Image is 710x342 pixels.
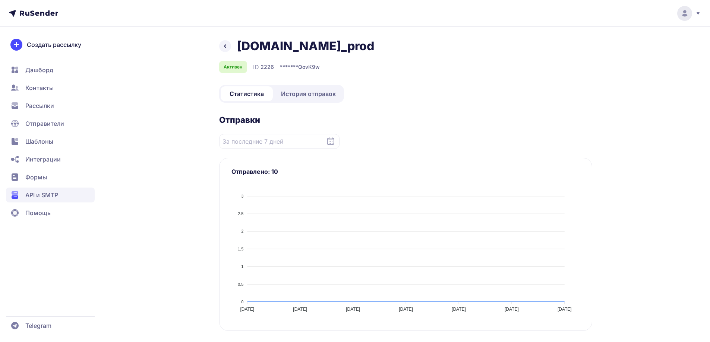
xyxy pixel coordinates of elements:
tspan: 0 [241,300,243,304]
tspan: 2.5 [238,211,243,216]
span: Активен [224,64,242,70]
span: Шаблоны [25,137,53,146]
a: История отправок [274,86,343,101]
h2: Отправки [219,115,592,125]
tspan: 3 [241,194,243,198]
tspan: [DATE] [504,307,518,312]
span: Контакты [25,83,54,92]
span: 2226 [261,63,274,71]
span: Отправители [25,119,64,128]
tspan: [DATE] [346,307,360,312]
tspan: 2 [241,229,243,233]
tspan: [DATE] [240,307,254,312]
span: Формы [25,173,47,182]
tspan: [DATE] [293,307,307,312]
tspan: [DATE] [399,307,413,312]
span: Помощь [25,208,51,217]
span: Статистика [230,89,264,98]
span: Интеграции [25,155,61,164]
span: QovK9w [298,63,320,71]
tspan: 1.5 [238,247,243,251]
tspan: 0.5 [238,282,243,287]
h3: Отправлено: 10 [231,167,580,176]
span: История отправок [281,89,336,98]
span: Telegram [25,321,51,330]
tspan: [DATE] [557,307,571,312]
div: ID [253,63,274,71]
a: Статистика [221,86,273,101]
a: Telegram [6,318,95,333]
tspan: 1 [241,264,243,269]
span: Создать рассылку [27,40,81,49]
span: Рассылки [25,101,54,110]
span: Дашборд [25,65,53,74]
input: Datepicker input [219,134,340,149]
span: API и SMTP [25,191,58,199]
h1: [DOMAIN_NAME]_prod [237,39,374,54]
tspan: [DATE] [452,307,466,312]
